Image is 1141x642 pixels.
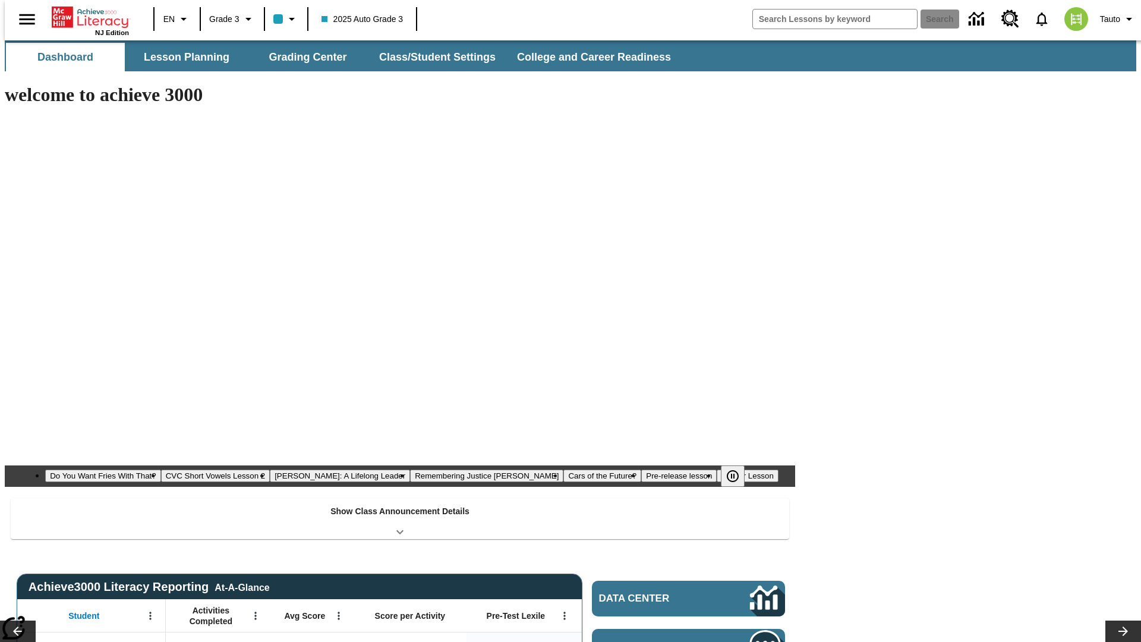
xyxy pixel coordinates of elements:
[204,8,260,30] button: Grade: Grade 3, Select a grade
[370,43,505,71] button: Class/Student Settings
[330,505,469,518] p: Show Class Announcement Details
[592,581,785,616] a: Data Center
[994,3,1026,35] a: Resource Center, Will open in new tab
[1026,4,1057,34] a: Notifications
[375,610,446,621] span: Score per Activity
[5,43,682,71] div: SubNavbar
[563,470,641,482] button: Slide 5 Cars of the Future?
[717,470,778,482] button: Slide 7 Career Lesson
[6,43,125,71] button: Dashboard
[158,8,196,30] button: Language: EN, Select a language
[269,8,304,30] button: Class color is light blue. Change class color
[556,607,573,625] button: Open Menu
[127,43,246,71] button: Lesson Planning
[5,84,795,106] h1: welcome to achieve 3000
[330,607,348,625] button: Open Menu
[641,470,717,482] button: Slide 6 Pre-release lesson
[322,13,404,26] span: 2025 Auto Grade 3
[163,13,175,26] span: EN
[1100,13,1120,26] span: Tauto
[29,580,270,594] span: Achieve3000 Literacy Reporting
[753,10,917,29] input: search field
[599,593,710,605] span: Data Center
[508,43,680,71] button: College and Career Readiness
[215,580,269,593] div: At-A-Glance
[11,498,789,539] div: Show Class Announcement Details
[45,470,161,482] button: Slide 1 Do You Want Fries With That?
[172,605,250,627] span: Activities Completed
[962,3,994,36] a: Data Center
[161,470,270,482] button: Slide 2 CVC Short Vowels Lesson 2
[248,43,367,71] button: Grading Center
[721,465,757,487] div: Pause
[10,2,45,37] button: Open side menu
[270,470,410,482] button: Slide 3 Dianne Feinstein: A Lifelong Leader
[1095,8,1141,30] button: Profile/Settings
[5,40,1136,71] div: SubNavbar
[141,607,159,625] button: Open Menu
[95,29,129,36] span: NJ Edition
[1105,621,1141,642] button: Lesson carousel, Next
[1057,4,1095,34] button: Select a new avatar
[209,13,239,26] span: Grade 3
[721,465,745,487] button: Pause
[52,4,129,36] div: Home
[52,5,129,29] a: Home
[487,610,546,621] span: Pre-Test Lexile
[247,607,264,625] button: Open Menu
[1064,7,1088,31] img: avatar image
[284,610,325,621] span: Avg Score
[410,470,563,482] button: Slide 4 Remembering Justice O'Connor
[68,610,99,621] span: Student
